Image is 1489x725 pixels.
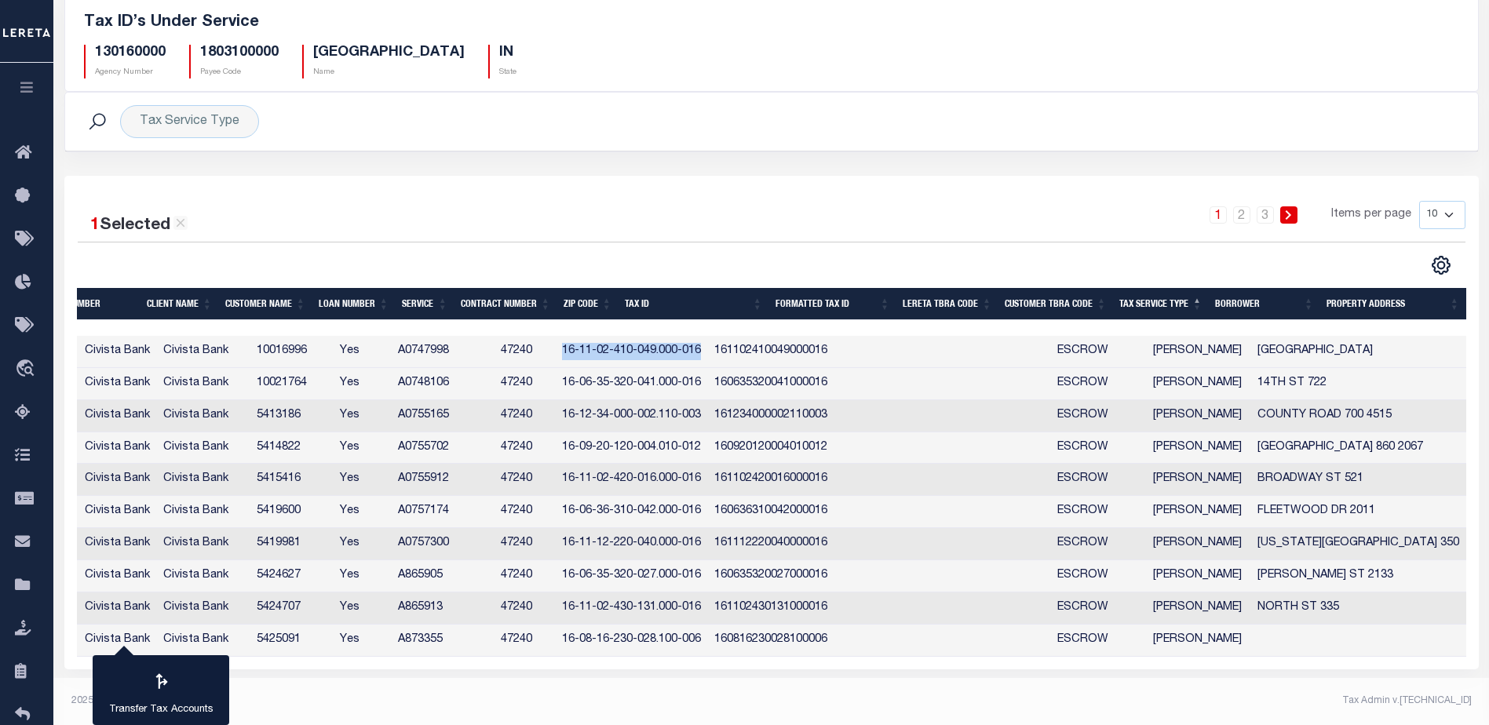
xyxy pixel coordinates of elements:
[157,336,250,368] td: Civista Bank
[78,400,157,432] td: Civista Bank
[495,432,556,465] td: 47240
[1251,336,1465,368] td: [GEOGRAPHIC_DATA]
[708,496,834,528] td: 160636310042000016
[1251,592,1465,625] td: NORTH ST 335
[1051,432,1147,465] td: ESCROW
[392,560,495,592] td: A865905
[90,217,100,234] span: 1
[250,496,334,528] td: 5419600
[392,528,495,560] td: A0757300
[556,528,708,560] td: 16-11-12-220-040.000-016
[392,496,495,528] td: A0757174
[708,464,834,496] td: 161102420016000016
[157,432,250,465] td: Civista Bank
[556,464,708,496] td: 16-11-02-420-016.000-016
[313,67,465,78] p: Name
[392,625,495,657] td: A873355
[250,625,334,657] td: 5425091
[78,528,157,560] td: Civista Bank
[392,432,495,465] td: A0755702
[157,368,250,400] td: Civista Bank
[392,400,495,432] td: A0755165
[556,400,708,432] td: 16-12-34-000-002.110-003
[495,528,556,560] td: 47240
[1251,464,1465,496] td: BROADWAY ST 521
[219,288,312,320] th: Customer Name: activate to sort column ascending
[1051,368,1147,400] td: ESCROW
[1147,528,1252,560] td: [PERSON_NAME]
[334,560,392,592] td: Yes
[896,288,998,320] th: LERETA TBRA Code: activate to sort column ascending
[495,496,556,528] td: 47240
[708,432,834,465] td: 160920120004010012
[312,288,396,320] th: Loan Number: activate to sort column ascending
[157,496,250,528] td: Civista Bank
[334,432,392,465] td: Yes
[769,288,896,320] th: Formatted Tax ID: activate to sort column ascending
[250,592,334,625] td: 5424707
[1251,528,1465,560] td: [US_STATE][GEOGRAPHIC_DATA] 350
[78,560,157,592] td: Civista Bank
[334,625,392,657] td: Yes
[708,528,834,560] td: 161112220040000016
[1051,336,1147,368] td: ESCROW
[157,400,250,432] td: Civista Bank
[392,592,495,625] td: A865913
[557,288,619,320] th: Zip Code: activate to sort column ascending
[334,336,392,368] td: Yes
[78,336,157,368] td: Civista Bank
[396,288,454,320] th: Service: activate to sort column ascending
[1147,592,1252,625] td: [PERSON_NAME]
[998,288,1113,320] th: Customer TBRA Code: activate to sort column ascending
[250,336,334,368] td: 10016996
[495,560,556,592] td: 47240
[334,496,392,528] td: Yes
[499,67,516,78] p: State
[783,694,1472,708] div: Tax Admin v.[TECHNICAL_ID]
[556,560,708,592] td: 16-06-35-320-027.000-016
[1051,592,1147,625] td: ESCROW
[392,368,495,400] td: A0748106
[250,464,334,496] td: 5415416
[1251,496,1465,528] td: FLEETWOOD DR 2011
[157,592,250,625] td: Civista Bank
[1113,288,1209,320] th: Tax Service Type: activate to sort column descending
[109,702,213,718] p: Transfer Tax Accounts
[708,592,834,625] td: 161102430131000016
[708,560,834,592] td: 160635320027000016
[495,400,556,432] td: 47240
[556,432,708,465] td: 16-09-20-120-004.010-012
[495,336,556,368] td: 47240
[392,336,495,368] td: A0747998
[60,694,772,708] div: 2025 © [PERSON_NAME].
[1210,206,1227,224] a: 1
[1051,625,1147,657] td: ESCROW
[1251,400,1465,432] td: COUNTY ROAD 700 4515
[556,496,708,528] td: 16-06-36-310-042.000-016
[1147,496,1252,528] td: [PERSON_NAME]
[78,496,157,528] td: Civista Bank
[250,528,334,560] td: 5419981
[1251,560,1465,592] td: [PERSON_NAME] ST 2133
[250,400,334,432] td: 5413186
[708,625,834,657] td: 160816230028100006
[1257,206,1274,224] a: 3
[334,368,392,400] td: Yes
[250,560,334,592] td: 5424627
[78,464,157,496] td: Civista Bank
[1051,528,1147,560] td: ESCROW
[90,213,188,239] div: Selected
[556,368,708,400] td: 16-06-35-320-041.000-016
[1331,206,1411,224] span: Items per page
[157,528,250,560] td: Civista Bank
[619,288,769,320] th: Tax ID: activate to sort column ascending
[708,336,834,368] td: 161102410049000016
[495,592,556,625] td: 47240
[95,45,166,62] h5: 130160000
[1147,625,1252,657] td: [PERSON_NAME]
[334,464,392,496] td: Yes
[1251,368,1465,400] td: 14TH ST 722
[84,13,1459,32] h5: Tax ID’s Under Service
[1147,464,1252,496] td: [PERSON_NAME]
[1051,464,1147,496] td: ESCROW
